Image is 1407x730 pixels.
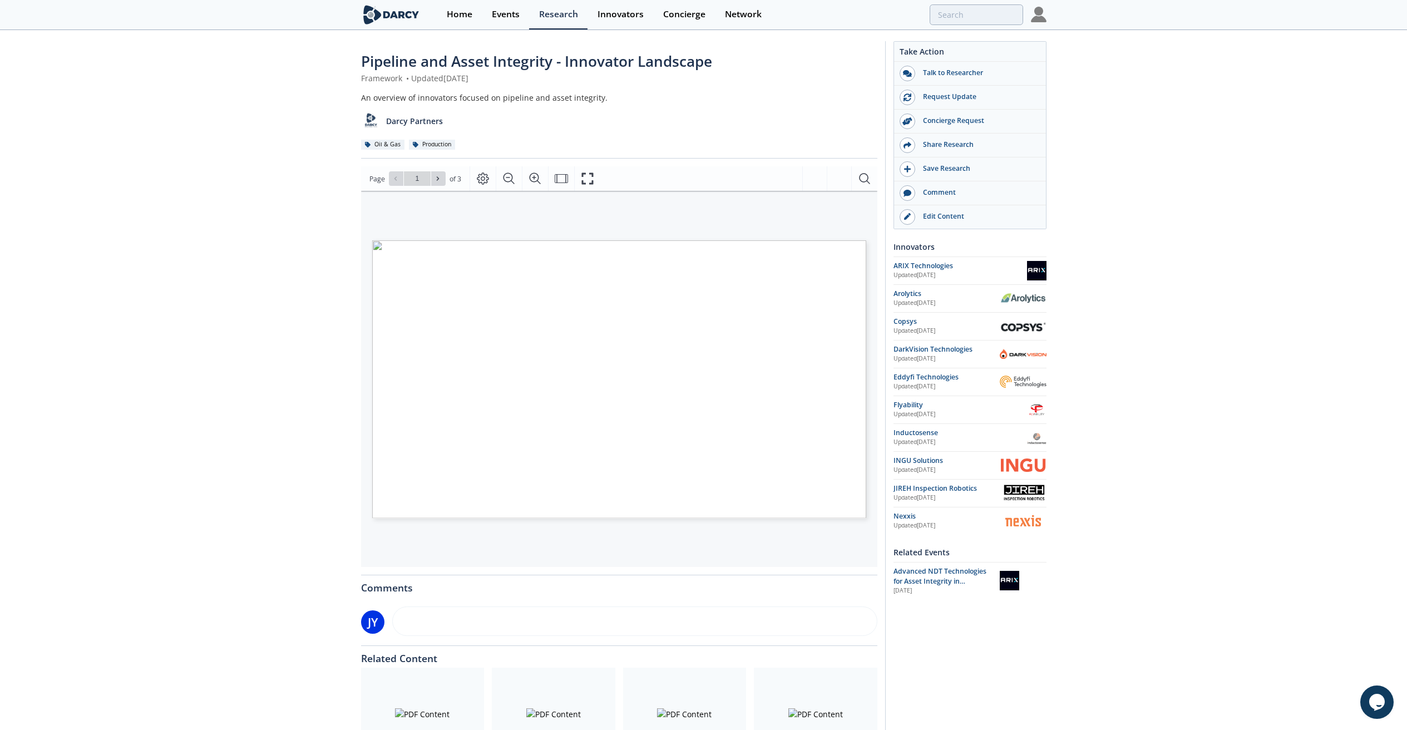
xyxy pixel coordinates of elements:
[893,400,1027,410] div: Flyability
[893,344,1046,364] a: DarkVision Technologies Updated[DATE] DarkVision Technologies
[539,10,578,19] div: Research
[361,92,877,103] div: An overview of innovators focused on pipeline and asset integrity.
[915,211,1040,221] div: Edit Content
[893,289,1046,308] a: Arolytics Updated[DATE] Arolytics
[915,92,1040,102] div: Request Update
[893,484,1046,503] a: JIREH Inspection Robotics Updated[DATE] JIREH Inspection Robotics
[893,566,986,596] span: Advanced NDT Technologies for Asset Integrity in Challenging Environments
[893,317,1046,336] a: Copsys Updated[DATE] Copsys
[893,511,1046,531] a: Nexxis Updated[DATE] Nexxis
[893,261,1046,280] a: ARIX Technologies Updated[DATE] ARIX Technologies
[404,73,411,83] span: •
[893,494,1003,502] div: Updated [DATE]
[1000,349,1046,359] img: DarkVision Technologies
[386,115,443,127] p: Darcy Partners
[893,438,1027,447] div: Updated [DATE]
[598,10,644,19] div: Innovators
[893,466,1000,475] div: Updated [DATE]
[893,372,1000,382] div: Eddyfi Technologies
[1360,685,1396,719] iframe: chat widget
[893,456,1000,466] div: INGU Solutions
[1027,400,1046,420] img: Flyability
[893,586,992,595] div: [DATE]
[893,344,1000,354] div: DarkVision Technologies
[893,382,1000,391] div: Updated [DATE]
[893,354,1000,363] div: Updated [DATE]
[893,410,1027,419] div: Updated [DATE]
[1000,293,1046,304] img: Arolytics
[409,140,456,150] div: Production
[893,484,1003,494] div: JIREH Inspection Robotics
[725,10,762,19] div: Network
[1000,376,1046,388] img: Eddyfi Technologies
[915,140,1040,150] div: Share Research
[893,542,1046,562] div: Related Events
[893,521,1000,530] div: Updated [DATE]
[361,5,422,24] img: logo-wide.svg
[1027,428,1046,447] img: Inductosense
[893,261,1027,271] div: ARIX Technologies
[893,428,1027,438] div: Inductosense
[915,188,1040,198] div: Comment
[893,566,1046,596] a: Advanced NDT Technologies for Asset Integrity in Challenging Environments [DATE] ARIX Technologies
[893,317,1000,327] div: Copsys
[361,646,877,664] div: Related Content
[893,428,1046,447] a: Inductosense Updated[DATE] Inductosense
[361,575,877,593] div: Comments
[893,327,1000,336] div: Updated [DATE]
[893,299,1000,308] div: Updated [DATE]
[915,164,1040,174] div: Save Research
[893,456,1046,475] a: INGU Solutions Updated[DATE] INGU Solutions
[893,511,1000,521] div: Nexxis
[1000,571,1019,590] img: ARIX Technologies
[1000,319,1046,332] img: Copsys
[893,237,1046,257] div: Innovators
[663,10,705,19] div: Concierge
[893,289,1000,299] div: Arolytics
[361,140,405,150] div: Oil & Gas
[894,46,1046,62] div: Take Action
[893,372,1046,392] a: Eddyfi Technologies Updated[DATE] Eddyfi Technologies
[930,4,1023,25] input: Advanced Search
[1000,514,1046,527] img: Nexxis
[894,205,1046,229] a: Edit Content
[1027,261,1046,280] img: ARIX Technologies
[361,610,384,634] div: JY
[361,51,712,71] span: Pipeline and Asset Integrity - Innovator Landscape
[915,68,1040,78] div: Talk to Researcher
[893,400,1046,420] a: Flyability Updated[DATE] Flyability
[1000,456,1046,474] img: INGU Solutions
[492,10,520,19] div: Events
[447,10,472,19] div: Home
[1003,484,1046,503] img: JIREH Inspection Robotics
[915,116,1040,126] div: Concierge Request
[361,72,877,84] div: Framework Updated [DATE]
[893,271,1027,280] div: Updated [DATE]
[1031,7,1046,22] img: Profile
